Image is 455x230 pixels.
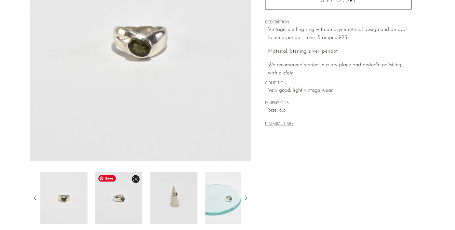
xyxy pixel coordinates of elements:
i: We recommend storing in a dry place and periodic polishing with a cloth. [268,62,401,76]
span: Save [98,175,116,182]
img: Asymmetrical Peridot Ring [205,172,252,224]
p: Material: Sterling silver, peridot. [268,47,411,56]
span: Size: 6.5 [268,106,411,115]
em: 925. [339,35,348,40]
span: DIMENSIONS [265,101,411,106]
span: CONDITION [265,81,411,87]
img: Asymmetrical Peridot Ring [40,172,87,224]
p: Vintage, sterling ring with an asymmetrical design and an oval faceted peridot stone. Stamped, [268,26,411,42]
img: Asymmetrical Peridot Ring [150,172,197,224]
button: MATERIAL CARE [265,122,294,127]
span: Very good; light vintage wear. [268,87,411,95]
img: Asymmetrical Peridot Ring [95,172,142,224]
span: DESCRIPTION [265,20,411,26]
